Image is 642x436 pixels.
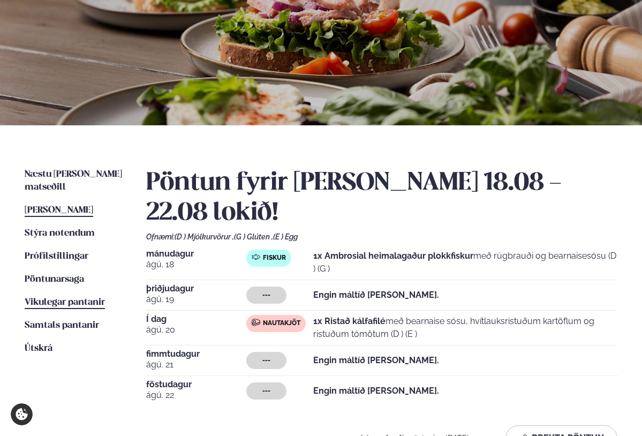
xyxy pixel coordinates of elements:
strong: Engin máltíð [PERSON_NAME]. [313,290,439,300]
div: Ofnæmi: [146,232,618,241]
a: Cookie settings [11,403,33,425]
strong: Engin máltíð [PERSON_NAME]. [313,386,439,396]
span: ágú. 21 [146,358,246,371]
span: Útskrá [25,344,52,353]
a: [PERSON_NAME] [25,204,93,217]
span: þriðjudagur [146,284,246,293]
span: fimmtudagur [146,350,246,358]
a: Næstu [PERSON_NAME] matseðill [25,168,125,194]
p: með bearnaise sósu, hvítlauksristuðum kartöflum og ristuðum tómötum (D ) (E ) [313,315,617,341]
span: Í dag [146,315,246,324]
a: Útskrá [25,342,52,355]
span: (E ) Egg [273,232,298,241]
a: Vikulegar pantanir [25,296,105,309]
span: Samtals pantanir [25,321,99,330]
span: --- [262,387,270,395]
span: (D ) Mjólkurvörur , [175,232,234,241]
a: Stýra notendum [25,227,95,240]
a: Samtals pantanir [25,319,99,332]
span: [PERSON_NAME] [25,206,93,215]
span: Pöntunarsaga [25,275,84,284]
strong: 1x Ristað kálfafilé [313,316,386,326]
span: ágú. 20 [146,324,246,336]
span: mánudagur [146,250,246,258]
a: Prófílstillingar [25,250,88,263]
span: Nautakjöt [263,319,300,328]
span: ágú. 19 [146,293,246,306]
span: Fiskur [263,254,286,262]
strong: Engin máltíð [PERSON_NAME]. [313,355,439,365]
span: Stýra notendum [25,229,95,238]
h2: Pöntun fyrir [PERSON_NAME] 18.08 - 22.08 lokið! [146,168,618,228]
span: --- [262,356,270,365]
span: --- [262,291,270,299]
span: ágú. 22 [146,389,246,402]
span: Vikulegar pantanir [25,298,105,307]
span: Prófílstillingar [25,252,88,261]
span: föstudagur [146,380,246,389]
span: (G ) Glúten , [234,232,273,241]
span: ágú. 18 [146,258,246,271]
strong: 1x Ambrosial heimalagaður plokkfiskur [313,251,473,261]
a: Pöntunarsaga [25,273,84,286]
p: með rúgbrauði og bearnaisesósu (D ) (G ) [313,250,617,275]
img: beef.svg [252,318,260,327]
img: fish.svg [252,253,260,261]
span: Næstu [PERSON_NAME] matseðill [25,170,122,192]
